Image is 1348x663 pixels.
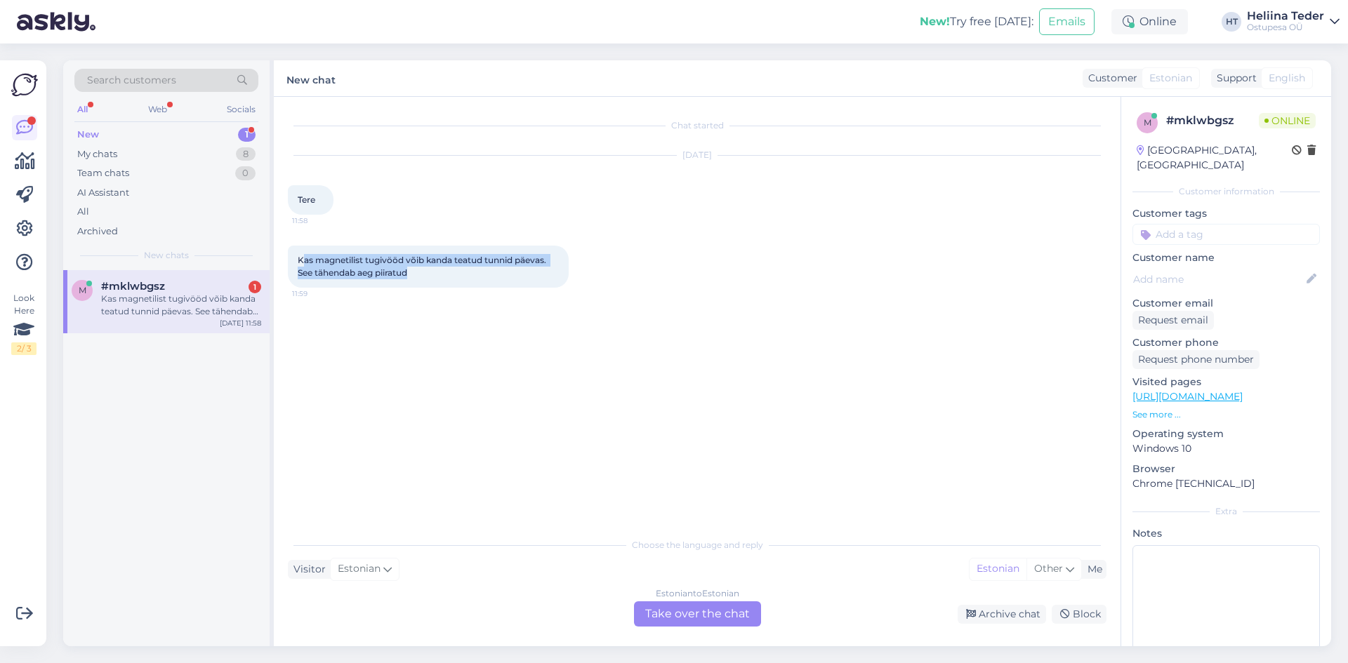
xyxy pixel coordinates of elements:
[224,100,258,119] div: Socials
[1083,71,1137,86] div: Customer
[77,166,129,180] div: Team chats
[1132,250,1320,265] p: Customer name
[292,215,345,226] span: 11:58
[292,288,345,299] span: 11:59
[1132,505,1320,518] div: Extra
[1259,113,1316,128] span: Online
[1132,335,1320,350] p: Customer phone
[1247,11,1324,22] div: Heliina Teder
[1132,296,1320,311] p: Customer email
[1132,476,1320,491] p: Chrome [TECHNICAL_ID]
[1144,117,1151,128] span: m
[1132,350,1260,369] div: Request phone number
[1132,185,1320,198] div: Customer information
[1052,605,1106,624] div: Block
[920,13,1033,30] div: Try free [DATE]:
[288,149,1106,161] div: [DATE]
[1132,311,1214,330] div: Request email
[288,562,326,577] div: Visitor
[77,128,99,142] div: New
[1132,441,1320,456] p: Windows 10
[1132,427,1320,441] p: Operating system
[77,147,117,161] div: My chats
[77,186,129,200] div: AI Assistant
[1132,390,1243,403] a: [URL][DOMAIN_NAME]
[970,558,1026,580] div: Estonian
[1211,71,1257,86] div: Support
[1222,12,1241,32] div: HT
[220,318,261,328] div: [DATE] 11:58
[288,119,1106,132] div: Chat started
[238,128,256,142] div: 1
[1132,224,1320,245] input: Add a tag
[1247,11,1340,33] a: Heliina TederOstupesa OÜ
[1132,526,1320,541] p: Notes
[1039,8,1095,35] button: Emails
[235,166,256,180] div: 0
[74,100,91,119] div: All
[144,249,189,262] span: New chats
[1133,272,1304,287] input: Add name
[338,561,381,577] span: Estonian
[298,194,315,205] span: Tere
[634,601,761,627] div: Take over the chat
[145,100,170,119] div: Web
[920,15,950,28] b: New!
[1132,206,1320,221] p: Customer tags
[101,293,261,318] div: Kas magnetilist tugivööd võib kanda teatud tunnid päevas. See tähendab aeg piiratud
[77,205,89,219] div: All
[1132,375,1320,389] p: Visited pages
[11,292,37,355] div: Look Here
[958,605,1046,624] div: Archive chat
[656,587,739,600] div: Estonian to Estonian
[236,147,256,161] div: 8
[1247,22,1324,33] div: Ostupesa OÜ
[79,285,86,295] span: m
[1166,112,1259,129] div: # mklwbgsz
[1269,71,1305,86] span: English
[1082,562,1102,577] div: Me
[1034,562,1063,575] span: Other
[11,342,37,355] div: 2 / 3
[1111,9,1188,34] div: Online
[11,72,38,98] img: Askly Logo
[286,69,336,88] label: New chat
[77,225,118,239] div: Archived
[1132,408,1320,421] p: See more ...
[1137,143,1292,173] div: [GEOGRAPHIC_DATA], [GEOGRAPHIC_DATA]
[249,281,261,293] div: 1
[1132,462,1320,476] p: Browser
[101,280,165,293] span: #mklwbgsz
[288,539,1106,551] div: Choose the language and reply
[298,255,548,278] span: Kas magnetilist tugivööd võib kanda teatud tunnid päevas. See tähendab aeg piiratud
[87,73,176,88] span: Search customers
[1149,71,1192,86] span: Estonian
